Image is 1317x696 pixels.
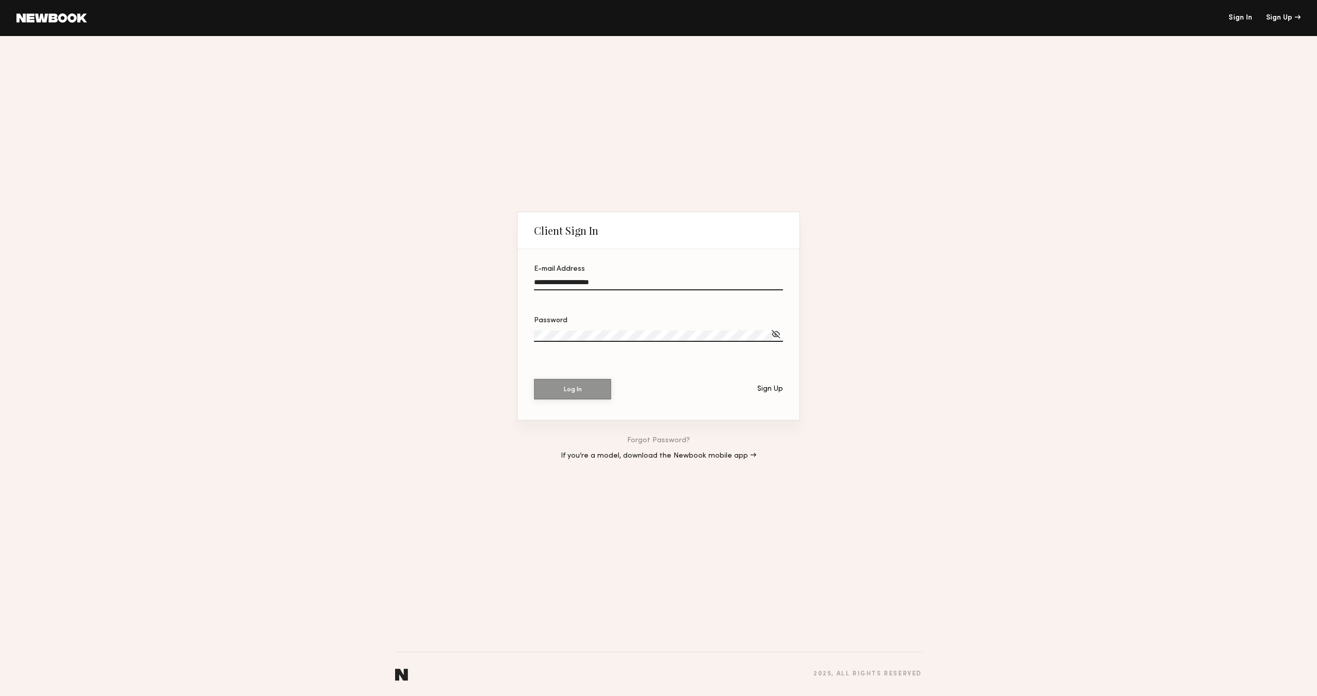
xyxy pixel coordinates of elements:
[534,317,783,324] div: Password
[534,266,783,273] div: E-mail Address
[1266,14,1301,22] div: Sign Up
[1229,14,1252,22] a: Sign In
[813,671,922,677] div: 2025 , all rights reserved
[561,453,756,460] a: If you’re a model, download the Newbook mobile app →
[534,379,611,399] button: Log In
[757,386,783,393] div: Sign Up
[534,279,783,290] input: E-mail Address
[534,224,598,237] div: Client Sign In
[627,437,690,444] a: Forgot Password?
[534,330,783,342] input: Password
